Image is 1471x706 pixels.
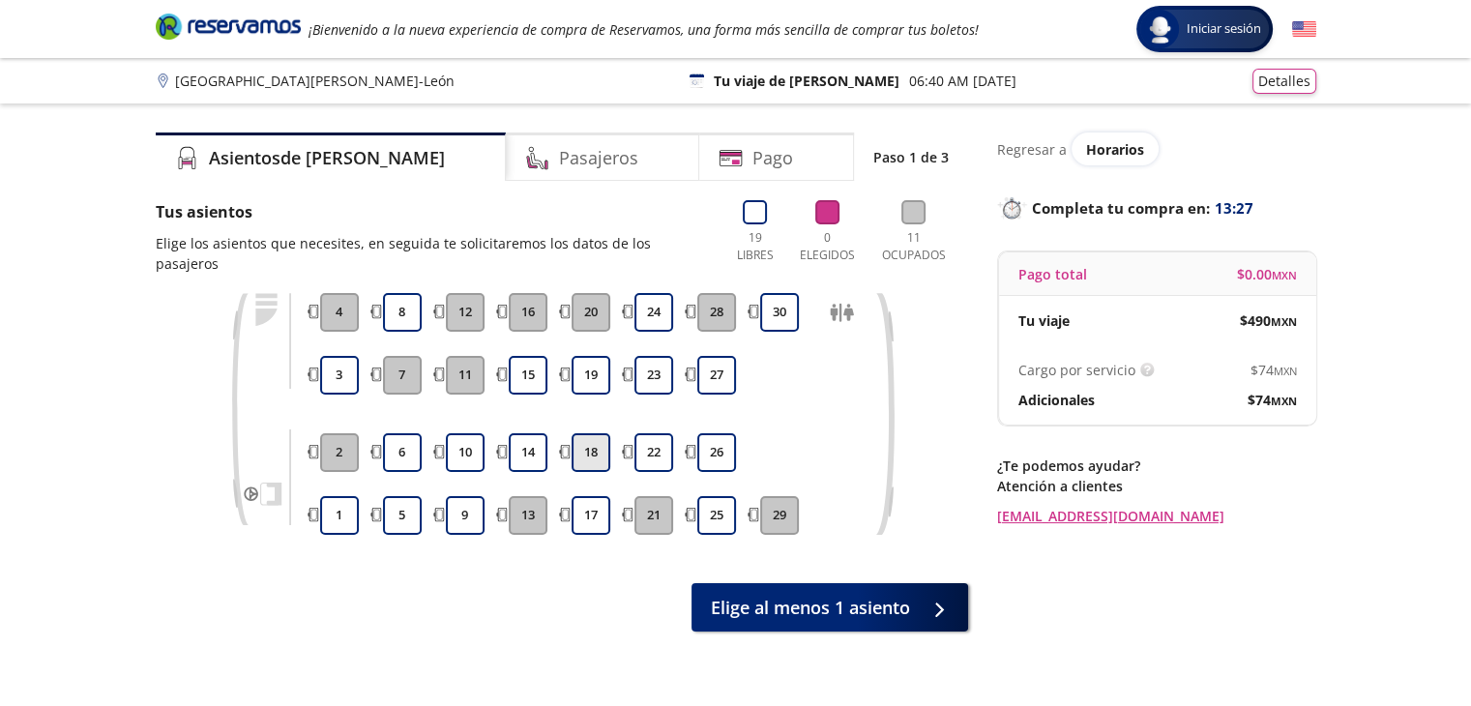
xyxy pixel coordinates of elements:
[309,20,979,39] em: ¡Bienvenido a la nueva experiencia de compra de Reservamos, una forma más sencilla de comprar tus...
[1271,394,1297,408] small: MXN
[572,356,610,395] button: 19
[711,595,910,621] span: Elige al menos 1 asiento
[729,229,781,264] p: 19 Libres
[1215,197,1253,220] span: 13:27
[156,200,710,223] p: Tus asientos
[446,293,485,332] button: 12
[1018,310,1070,331] p: Tu viaje
[320,433,359,472] button: 2
[446,433,485,472] button: 10
[874,229,954,264] p: 11 Ocupados
[1250,360,1297,380] span: $ 74
[156,12,301,41] i: Brand Logo
[175,71,455,91] p: [GEOGRAPHIC_DATA][PERSON_NAME] - León
[1237,264,1297,284] span: $ 0.00
[697,356,736,395] button: 27
[796,229,860,264] p: 0 Elegidos
[1018,360,1135,380] p: Cargo por servicio
[383,496,422,535] button: 5
[714,71,899,91] p: Tu viaje de [PERSON_NAME]
[997,194,1316,221] p: Completa tu compra en :
[634,293,673,332] button: 24
[1018,390,1095,410] p: Adicionales
[997,476,1316,496] p: Atención a clientes
[383,293,422,332] button: 8
[1240,310,1297,331] span: $ 490
[156,12,301,46] a: Brand Logo
[697,433,736,472] button: 26
[509,293,547,332] button: 16
[156,233,710,274] p: Elige los asientos que necesites, en seguida te solicitaremos los datos de los pasajeros
[691,583,968,632] button: Elige al menos 1 asiento
[1274,364,1297,378] small: MXN
[209,145,445,171] h4: Asientos de [PERSON_NAME]
[1018,264,1087,284] p: Pago total
[634,496,673,535] button: 21
[752,145,793,171] h4: Pago
[320,356,359,395] button: 3
[1252,69,1316,94] button: Detalles
[997,456,1316,476] p: ¿Te podemos ayudar?
[1086,140,1144,159] span: Horarios
[634,356,673,395] button: 23
[1248,390,1297,410] span: $ 74
[509,496,547,535] button: 13
[697,496,736,535] button: 25
[634,433,673,472] button: 22
[1271,314,1297,329] small: MXN
[1292,17,1316,42] button: English
[320,496,359,535] button: 1
[383,356,422,395] button: 7
[1179,19,1269,39] span: Iniciar sesión
[997,132,1316,165] div: Regresar a ver horarios
[559,145,638,171] h4: Pasajeros
[446,496,485,535] button: 9
[997,506,1316,526] a: [EMAIL_ADDRESS][DOMAIN_NAME]
[572,496,610,535] button: 17
[1272,268,1297,282] small: MXN
[509,433,547,472] button: 14
[873,147,949,167] p: Paso 1 de 3
[909,71,1016,91] p: 06:40 AM [DATE]
[572,293,610,332] button: 20
[383,433,422,472] button: 6
[446,356,485,395] button: 11
[320,293,359,332] button: 4
[572,433,610,472] button: 18
[697,293,736,332] button: 28
[997,139,1067,160] p: Regresar a
[760,496,799,535] button: 29
[760,293,799,332] button: 30
[509,356,547,395] button: 15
